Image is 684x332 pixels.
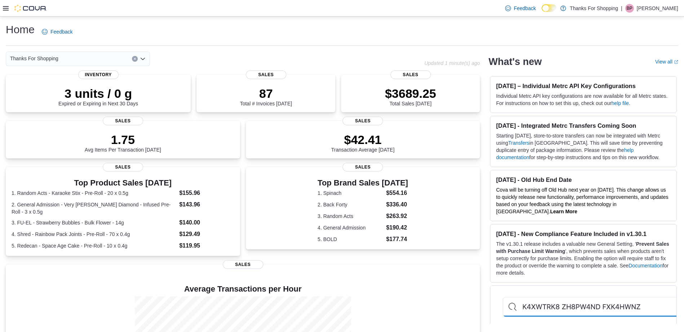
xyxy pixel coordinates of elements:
span: Thanks For Shopping [10,54,58,63]
h3: Top Product Sales [DATE] [12,179,234,187]
dd: $177.74 [386,235,408,244]
input: Dark Mode [542,4,557,12]
svg: External link [674,60,678,64]
h3: [DATE] - Old Hub End Date [496,176,671,183]
span: Sales [343,117,383,125]
dd: $336.40 [386,200,408,209]
a: Transfers [508,140,529,146]
p: 3 units / 0 g [58,86,138,101]
dt: 4. Shred - Rainbow Pack Joints - Pre-Roll - 70 x 0.4g [12,231,176,238]
p: Thanks For Shopping [570,4,618,13]
h1: Home [6,22,35,37]
p: The v1.30.1 release includes a valuable new General Setting, ' ', which prevents sales when produ... [496,240,671,276]
dt: 2. Back Forty [318,201,383,208]
dd: $129.49 [179,230,234,239]
div: Total # Invoices [DATE] [240,86,292,106]
dd: $554.16 [386,189,408,197]
p: $3689.25 [385,86,436,101]
p: Starting [DATE], store-to-store transfers can now be integrated with Metrc using in [GEOGRAPHIC_D... [496,132,671,161]
span: Sales [103,163,143,171]
span: Feedback [514,5,536,12]
dt: 3. FU-EL - Strawberry Bubbles - Bulk Flower - 14g [12,219,176,226]
h4: Average Transactions per Hour [12,285,474,293]
p: Individual Metrc API key configurations are now available for all Metrc states. For instructions ... [496,92,671,107]
a: View allExternal link [655,59,678,65]
h2: What's new [489,56,542,67]
dd: $140.00 [179,218,234,227]
dt: 4. General Admission [318,224,383,231]
p: 87 [240,86,292,101]
span: BP [627,4,632,13]
h3: [DATE] - New Compliance Feature Included in v1.30.1 [496,230,671,237]
div: Transaction Average [DATE] [331,132,394,153]
dt: 3. Random Acts [318,213,383,220]
a: Feedback [39,25,75,39]
span: Cova will be turning off Old Hub next year on [DATE]. This change allows us to quickly release ne... [496,187,668,214]
p: Updated 1 minute(s) ago [424,60,480,66]
dd: $119.95 [179,241,234,250]
a: help file [612,100,629,106]
strong: Prevent Sales with Purchase Limit Warning [496,241,669,254]
dt: 1. Spinach [318,189,383,197]
img: Cova [14,5,47,12]
dd: $143.96 [179,200,234,209]
p: | [621,4,622,13]
div: Branden Pizzey [625,4,634,13]
span: Feedback [50,28,72,35]
div: Total Sales [DATE] [385,86,436,106]
button: Open list of options [140,56,146,62]
dd: $190.42 [386,223,408,232]
h3: [DATE] – Individual Metrc API Key Configurations [496,82,671,89]
div: Avg Items Per Transaction [DATE] [85,132,161,153]
p: [PERSON_NAME] [637,4,678,13]
span: Inventory [78,70,119,79]
div: Expired or Expiring in Next 30 Days [58,86,138,106]
dt: 5. Redecan - Space Age Cake - Pre-Roll - 10 x 0.4g [12,242,176,249]
span: Sales [246,70,286,79]
p: $42.41 [331,132,394,147]
dt: 5. BOLD [318,236,383,243]
span: Sales [343,163,383,171]
p: 1.75 [85,132,161,147]
span: Sales [103,117,143,125]
h3: Top Brand Sales [DATE] [318,179,408,187]
button: Clear input [132,56,138,62]
span: Sales [390,70,431,79]
a: Feedback [502,1,539,16]
a: Documentation [628,263,662,268]
a: Learn More [550,209,577,214]
dt: 2. General Admission - Very [PERSON_NAME] Diamond - Infused Pre-Roll - 3 x 0.5g [12,201,176,215]
dd: $155.96 [179,189,234,197]
span: Sales [223,260,263,269]
h3: [DATE] - Integrated Metrc Transfers Coming Soon [496,122,671,129]
dd: $263.92 [386,212,408,220]
dt: 1. Random Acts - Karaoke Stix - Pre-Roll - 20 x 0.5g [12,189,176,197]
